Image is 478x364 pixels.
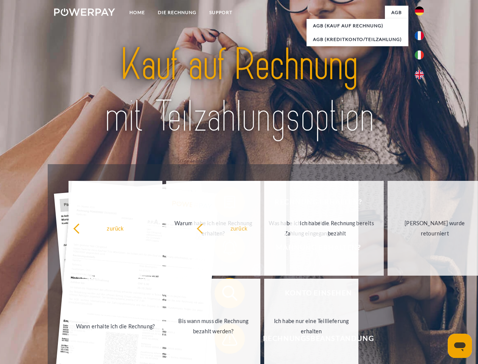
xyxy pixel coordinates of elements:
img: title-powerpay_de.svg [72,36,406,145]
a: AGB (Kauf auf Rechnung) [307,19,408,33]
a: DIE RECHNUNG [151,6,203,19]
iframe: Schaltfläche zum Öffnen des Messaging-Fensters [448,334,472,358]
div: zurück [73,223,158,233]
div: Ich habe die Rechnung bereits bezahlt [294,218,380,238]
div: Wann erhalte ich die Rechnung? [73,321,158,331]
a: Home [123,6,151,19]
img: de [415,6,424,16]
img: fr [415,31,424,40]
div: Bis wann muss die Rechnung bezahlt werden? [171,316,256,336]
a: AGB (Kreditkonto/Teilzahlung) [307,33,408,46]
a: SUPPORT [203,6,239,19]
div: zurück [196,223,282,233]
img: logo-powerpay-white.svg [54,8,115,16]
img: en [415,70,424,79]
a: agb [385,6,408,19]
div: Ich habe nur eine Teillieferung erhalten [269,316,354,336]
div: [PERSON_NAME] wurde retourniert [392,218,477,238]
div: Warum habe ich eine Rechnung erhalten? [171,218,256,238]
img: it [415,50,424,60]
